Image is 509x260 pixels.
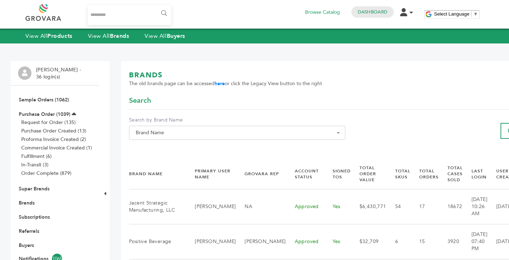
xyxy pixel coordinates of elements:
[21,153,52,160] a: Fulfillment (6)
[305,8,340,16] a: Browse Catalog
[286,159,324,189] th: Account Status
[410,189,439,224] td: 17
[88,32,129,40] a: View AllBrands
[129,126,345,140] span: Brand Name
[471,11,472,17] span: ​
[434,11,478,17] a: Select Language​
[236,159,286,189] th: Grovara Rep
[18,66,31,80] img: profile.png
[236,224,286,259] td: [PERSON_NAME]
[463,224,487,259] td: [DATE] 07:40 PM
[21,170,71,177] a: Order Complete (879)
[36,66,83,80] li: [PERSON_NAME] - 36 login(s)
[215,80,225,87] a: here
[186,189,236,224] td: [PERSON_NAME]
[129,96,151,106] span: Search
[439,224,463,259] td: 3920
[351,159,386,189] th: Total Order Value
[129,70,322,80] h1: BRANDS
[324,189,351,224] td: Yes
[324,224,351,259] td: Yes
[129,80,322,87] span: The old brands page can be accessed or click the Legacy View button to the right
[439,159,463,189] th: Total Cases Sold
[129,117,345,124] label: Search by Brand Name
[167,32,185,40] strong: Buyers
[133,128,341,138] span: Brand Name
[19,96,69,103] a: Sample Orders (1062)
[21,128,86,134] a: Purchase Order Created (13)
[351,224,386,259] td: $32,709
[410,159,439,189] th: Total Orders
[410,224,439,259] td: 15
[129,189,186,224] td: Jacent Strategic Manufacturing, LLC
[145,32,185,40] a: View AllBuyers
[19,200,35,206] a: Brands
[351,189,386,224] td: $6,430,771
[286,189,324,224] td: Approved
[463,159,487,189] th: Last Login
[21,119,76,126] a: Request for Order (135)
[463,189,487,224] td: [DATE] 10:26 AM
[286,224,324,259] td: Approved
[129,159,186,189] th: Brand Name
[434,11,469,17] span: Select Language
[47,32,72,40] strong: Products
[386,224,410,259] td: 6
[21,136,86,143] a: Proforma Invoice Created (2)
[386,159,410,189] th: Total SKUs
[358,9,387,15] a: Dashboard
[21,144,92,151] a: Commercial Invoice Created (1)
[21,161,48,168] a: In-Transit (3)
[19,228,39,235] a: Referrals
[88,5,171,25] input: Search...
[25,32,72,40] a: View AllProducts
[129,224,186,259] td: Positive Beverage
[473,11,478,17] span: ▼
[386,189,410,224] td: 54
[110,32,129,40] strong: Brands
[439,189,463,224] td: 18672
[324,159,351,189] th: Signed TOS
[186,159,236,189] th: Primary User Name
[19,214,50,220] a: Subscriptions
[186,224,236,259] td: [PERSON_NAME]
[19,185,49,192] a: Super Brands
[19,111,70,118] a: Purchase Order (1039)
[19,242,34,249] a: Buyers
[236,189,286,224] td: NA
